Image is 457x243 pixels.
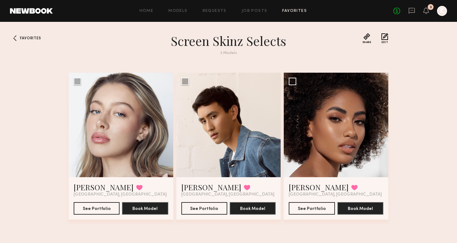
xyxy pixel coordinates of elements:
button: Book Model [337,202,383,215]
a: Book Model [122,206,168,211]
button: See Portfolio [181,202,227,215]
button: See Portfolio [74,202,120,215]
span: Share [362,41,371,44]
span: [GEOGRAPHIC_DATA], [GEOGRAPHIC_DATA] [289,192,382,197]
span: Edit [381,41,388,44]
span: [GEOGRAPHIC_DATA], [GEOGRAPHIC_DATA] [181,192,274,197]
span: Favorites [20,36,41,40]
a: Favorites [10,33,20,43]
a: Models [168,9,187,13]
button: Book Model [230,202,276,215]
a: Book Model [337,206,383,211]
div: 3 Models [116,51,341,55]
a: Job Posts [242,9,268,13]
span: [GEOGRAPHIC_DATA], [GEOGRAPHIC_DATA] [74,192,167,197]
a: Favorites [282,9,307,13]
a: [PERSON_NAME] [181,182,241,192]
a: Book Model [230,206,276,211]
button: Book Model [122,202,168,215]
a: Home [140,9,154,13]
a: Requests [203,9,227,13]
div: 3 [430,6,432,9]
button: Share [362,33,371,44]
button: See Portfolio [289,202,335,215]
a: [PERSON_NAME] [289,182,349,192]
h1: Screen Skinz Selects [116,33,341,49]
button: Edit [381,33,388,44]
a: [PERSON_NAME] [74,182,134,192]
a: K [437,6,447,16]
